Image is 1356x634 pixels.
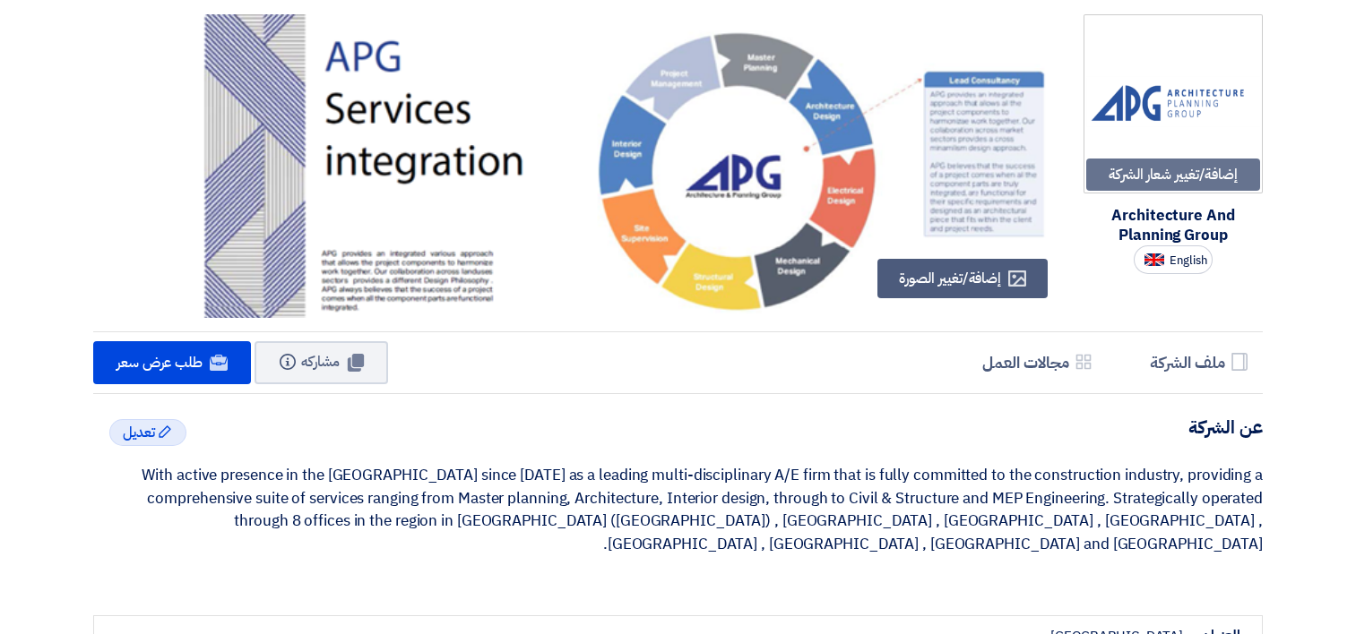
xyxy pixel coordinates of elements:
[899,268,1001,289] span: إضافة/تغيير الصورة
[93,341,251,384] a: طلب عرض سعر
[301,351,340,373] span: مشاركه
[1134,245,1213,274] button: English
[117,352,203,373] span: طلب عرض سعر
[982,352,1069,373] h5: مجالات العمل
[184,14,1062,329] img: Cover Test
[1170,254,1207,267] span: English
[1144,253,1164,267] img: en-US.png
[1150,352,1225,373] h5: ملف الشركة
[93,464,1263,601] p: With active presence in the [GEOGRAPHIC_DATA] since [DATE] as a leading multi-disciplinary A/E fi...
[1084,206,1263,245] div: Architecture And Planning Group
[93,416,1263,439] h4: عن الشركة
[1086,158,1260,191] div: إضافة/تغيير شعار الشركة
[255,341,388,384] button: مشاركه
[123,422,155,443] span: تعديل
